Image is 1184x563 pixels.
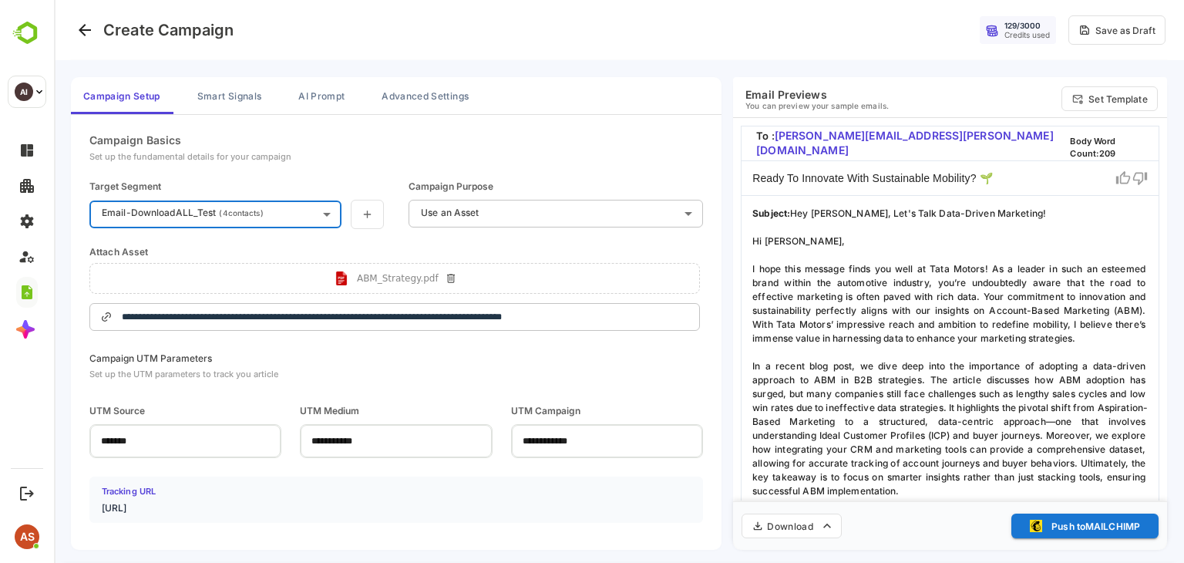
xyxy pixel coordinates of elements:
[698,207,1094,221] p: Hey [PERSON_NAME], Let's Talk Data-Driven Marketing!
[17,77,119,114] button: Campaign Setup
[1007,86,1104,111] button: Set Template
[35,133,127,147] div: Campaign Basics
[48,207,162,218] p: Email-DownloadALL_Test
[165,208,209,217] p: ( 4 contacts)
[1014,15,1112,45] button: Save as Draft
[246,404,438,418] span: UTM Medium
[698,125,1012,163] p: To :
[15,524,39,549] div: AS
[1034,93,1093,105] p: Set Template
[691,101,835,110] p: You can preview your sample emails.
[17,77,668,114] div: campaign tabs
[698,170,939,187] p: Ready To Innovate With Sustainable Mobility? 🌱
[303,271,385,285] span: ABM_Strategy.pdf
[18,18,43,42] button: Go back
[355,180,439,192] div: Campaign Purpose
[16,483,37,504] button: Logout
[698,207,736,219] strong: Subject:
[48,503,72,514] h4: [URL]
[48,486,102,497] h4: Tracking URL
[232,77,303,114] button: AI Prompt
[131,77,220,114] button: Smart Signals
[1041,25,1102,36] div: Save as Draft
[35,352,224,364] div: Campaign UTM Parameters
[457,404,649,418] span: UTM Campaign
[35,369,224,379] div: Set up the UTM parameters to track you article
[691,88,835,101] h6: Email Previews
[367,207,425,218] p: Use an Asset
[8,19,47,48] img: BambooboxLogoMark.f1c84d78b4c51b1a7b5f700c9845e183.svg
[698,359,1094,498] p: In a recent blog post, we dive deep into the importance of adopting a data-driven approach to ABM...
[688,514,788,538] button: Download
[950,30,996,39] div: Credits used
[278,269,297,288] img: file icon
[950,21,987,30] div: 129 / 3000
[702,129,1000,157] span: [PERSON_NAME][EMAIL_ADDRESS][PERSON_NAME][DOMAIN_NAME]
[698,262,1094,346] p: I hope this message finds you well at Tata Motors! As a leader in such an esteemed brand within t...
[35,180,107,192] div: Target Segment
[15,83,33,101] div: AI
[35,151,237,162] div: Set up the fundamental details for your campaign
[49,21,180,39] h4: Create Campaign
[997,521,1086,532] p: Push to MAILCHIMP
[35,248,646,257] p: Attach Asset
[1012,127,1094,160] p: Body Word Count: 209
[35,404,227,418] span: UTM Source
[957,514,1105,538] button: Push toMAILCHIMP
[698,234,1094,248] p: Hi [PERSON_NAME],
[315,77,427,114] button: Advanced Settings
